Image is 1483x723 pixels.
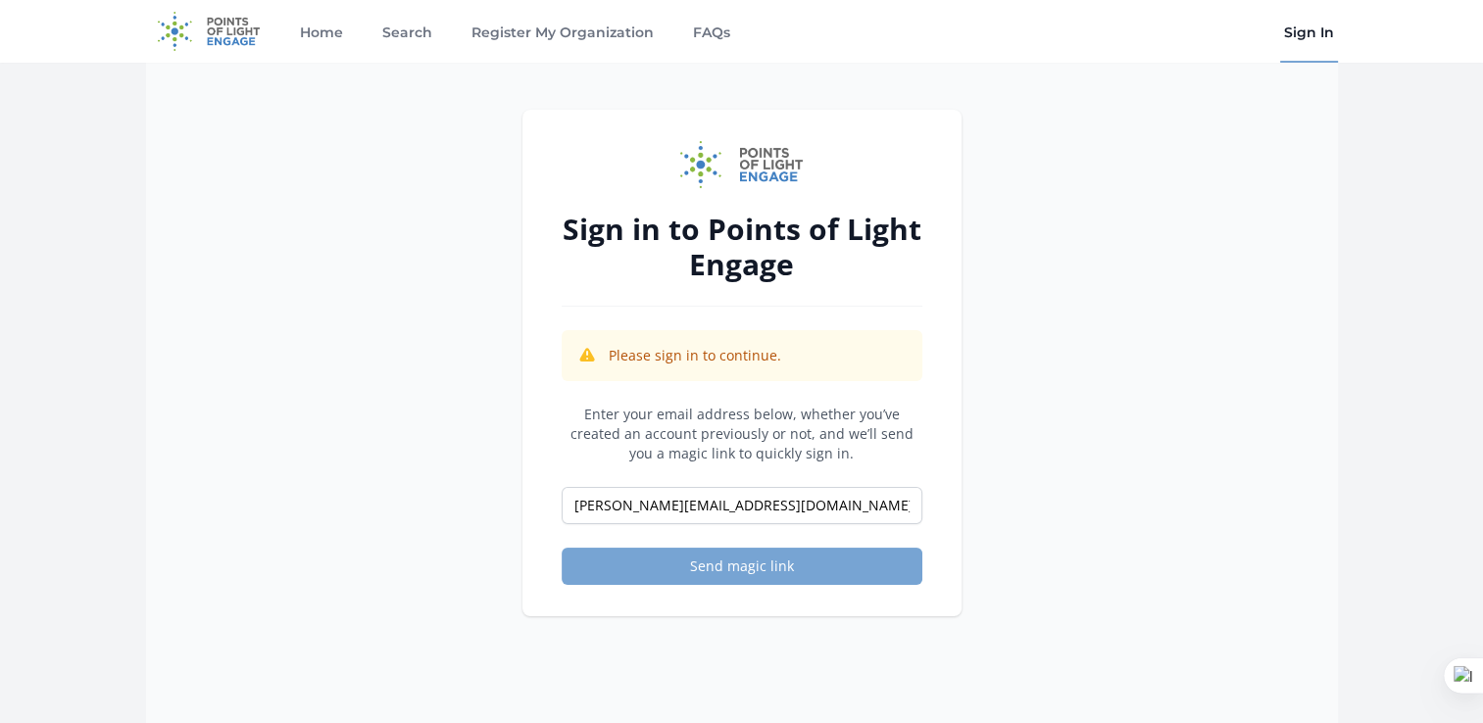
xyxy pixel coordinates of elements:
h2: Sign in to Points of Light Engage [562,212,922,282]
img: Points of Light Engage logo [680,141,804,188]
p: Enter your email address below, whether you’ve created an account previously or not, and we’ll se... [562,405,922,463]
input: Email address [562,487,922,524]
p: Please sign in to continue. [609,346,781,365]
button: Send magic link [562,548,922,585]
